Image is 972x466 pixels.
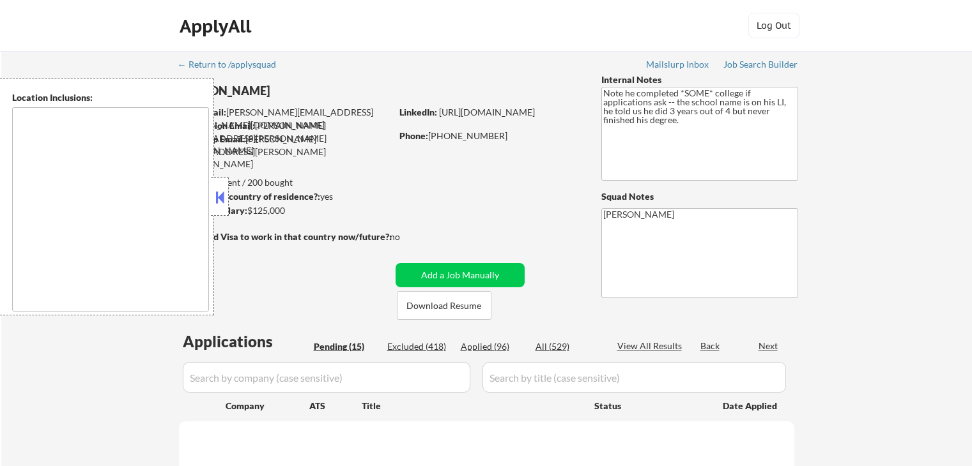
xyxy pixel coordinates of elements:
[399,130,428,141] strong: Phone:
[387,340,451,353] div: Excluded (418)
[180,15,255,37] div: ApplyAll
[390,230,426,243] div: no
[180,119,391,157] div: [PERSON_NAME][EMAIL_ADDRESS][PERSON_NAME][DOMAIN_NAME]
[314,340,378,353] div: Pending (15)
[397,291,491,320] button: Download Resume
[178,204,391,217] div: $125,000
[309,400,362,412] div: ATS
[178,59,288,72] a: ← Return to /applysquad
[178,190,387,203] div: yes
[601,73,798,86] div: Internal Notes
[748,13,799,38] button: Log Out
[723,400,779,412] div: Date Applied
[594,394,704,417] div: Status
[180,106,391,131] div: [PERSON_NAME][EMAIL_ADDRESS][PERSON_NAME][DOMAIN_NAME]
[178,60,288,69] div: ← Return to /applysquad
[399,130,580,142] div: [PHONE_NUMBER]
[178,191,320,202] strong: Can work in country of residence?:
[179,83,442,99] div: [PERSON_NAME]
[178,176,391,189] div: 96 sent / 200 bought
[183,334,309,349] div: Applications
[601,190,798,203] div: Squad Notes
[461,340,525,353] div: Applied (96)
[759,340,779,352] div: Next
[179,133,391,170] div: [PERSON_NAME][EMAIL_ADDRESS][PERSON_NAME][DOMAIN_NAME]
[399,107,437,117] strong: LinkedIn:
[179,231,392,242] strong: Will need Visa to work in that country now/future?:
[396,263,525,287] button: Add a Job Manually
[617,340,686,352] div: View All Results
[723,60,798,69] div: Job Search Builder
[482,362,786,393] input: Search by title (case sensitive)
[439,107,535,117] a: [URL][DOMAIN_NAME]
[12,91,209,104] div: Location Inclusions:
[646,60,710,69] div: Mailslurp Inbox
[536,340,599,353] div: All (529)
[226,400,309,412] div: Company
[646,59,710,72] a: Mailslurp Inbox
[700,340,721,352] div: Back
[362,400,582,412] div: Title
[183,362,470,393] input: Search by company (case sensitive)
